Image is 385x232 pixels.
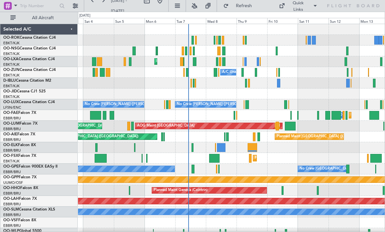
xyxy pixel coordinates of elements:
a: EBBR/BRU [3,223,21,228]
div: Tue 7 [175,18,206,24]
div: Sun 5 [114,18,145,24]
a: EBBR/BRU [3,116,21,121]
span: OO-LXA [3,57,19,61]
a: OO-ROKCessna Citation CJ4 [3,36,56,40]
a: OO-FSXFalcon 7X [3,154,36,158]
a: OO-LAHFalcon 7X [3,197,37,201]
span: OO-SLM [3,208,19,212]
a: UUMO/OSF [3,180,23,185]
a: OO-GPPFalcon 7X [3,175,37,179]
a: EBBR/BRU [3,137,21,142]
div: Planned Maint Kortrijk-[GEOGRAPHIC_DATA] [156,57,232,66]
div: Wed 8 [206,18,237,24]
a: OO-LUMFalcon 7X [3,122,38,126]
a: EBBR/BRU [3,127,21,131]
span: OO-ROK [3,36,20,40]
button: All Aircraft [7,13,71,23]
div: Sat 4 [83,18,114,24]
button: Quick Links [276,1,321,11]
div: Planned Maint [GEOGRAPHIC_DATA] ([GEOGRAPHIC_DATA]) [277,132,379,142]
span: OO-ZUN [3,68,20,72]
span: D-IBLU [3,79,16,83]
div: [DATE] [79,13,90,19]
a: OO-LXACessna Citation CJ4 [3,57,55,61]
div: No Crew [PERSON_NAME] ([PERSON_NAME]) [85,100,163,109]
div: AOG Maint [GEOGRAPHIC_DATA] [137,121,194,131]
a: EBKT/KJK [3,51,20,56]
div: Thu 9 [237,18,267,24]
div: Planned Maint Kortrijk-[GEOGRAPHIC_DATA] [255,153,331,163]
div: Mon 6 [145,18,175,24]
a: EBKT/KJK [3,84,20,89]
a: EBKT/KJK [3,94,20,99]
a: EBKT/KJK [3,159,20,164]
a: EBKT/KJK [3,62,20,67]
a: EBKT/KJK [3,73,20,78]
a: LFSN/ENC [3,105,21,110]
a: OO-ZUNCessna Citation CJ4 [3,68,56,72]
a: OO-LUXCessna Citation CJ4 [3,100,55,104]
div: Planned Maint Geneva (Cointrin) [154,185,208,195]
span: OO-JID [3,89,17,93]
a: D-IBLUCessna Citation M2 [3,79,51,83]
div: Fri 10 [267,18,298,24]
a: OO-HHOFalcon 8X [3,186,38,190]
span: OO-AIE [3,132,17,136]
a: EBBR/BRU [3,191,21,196]
span: OO-LUM [3,122,20,126]
a: OO-GPEFalcon 900EX EASy II [3,165,57,169]
a: OO-AIEFalcon 7X [3,132,35,136]
span: OO-VSF [3,218,18,222]
span: OO-NSG [3,47,20,50]
a: OO-JIDCessna CJ1 525 [3,89,46,93]
div: A/C Unavailable [GEOGRAPHIC_DATA]-[GEOGRAPHIC_DATA] [222,67,326,77]
a: OO-ELKFalcon 8X [3,143,36,147]
a: EBKT/KJK [3,41,20,46]
div: No Crew [PERSON_NAME] ([PERSON_NAME]) [177,100,255,109]
span: Refresh [230,4,257,8]
a: EBBR/BRU [3,212,21,217]
span: OO-FSX [3,154,18,158]
div: Sat 11 [298,18,329,24]
a: OO-VSFFalcon 8X [3,218,36,222]
span: OO-LUX [3,100,19,104]
a: EBBR/BRU [3,170,21,174]
a: EBBR/BRU [3,202,21,207]
a: EBBR/BRU [3,148,21,153]
div: Sun 12 [329,18,359,24]
button: Refresh [220,1,259,11]
a: OO-NSGCessna Citation CJ4 [3,47,56,50]
a: OO-FAEFalcon 7X [3,111,36,115]
span: OO-GPP [3,175,19,179]
span: OO-GPE [3,165,19,169]
div: Unplanned Maint [GEOGRAPHIC_DATA] ([GEOGRAPHIC_DATA]) [31,132,138,142]
span: OO-HHO [3,186,20,190]
span: OO-ELK [3,143,18,147]
span: All Aircraft [17,16,69,20]
span: OO-FAE [3,111,18,115]
a: OO-SLMCessna Citation XLS [3,208,55,212]
span: OO-LAH [3,197,19,201]
input: Trip Number [20,1,57,11]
